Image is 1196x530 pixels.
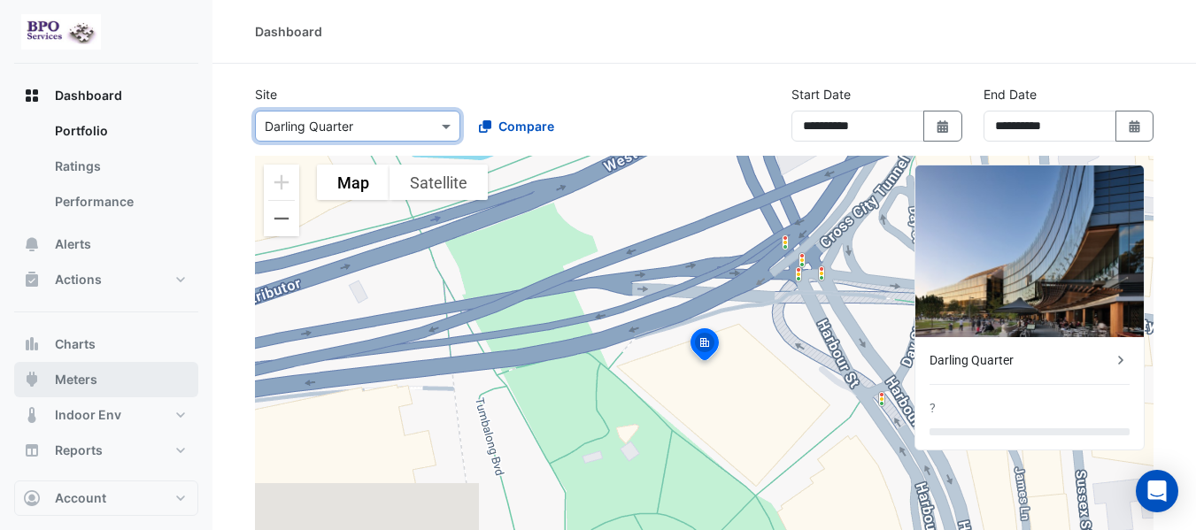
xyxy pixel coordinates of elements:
fa-icon: Select Date [935,119,951,134]
span: Charts [55,335,96,353]
label: End Date [984,85,1037,104]
button: Indoor Env [14,397,198,433]
button: Alerts [14,227,198,262]
img: site-pin-selected.svg [685,326,724,368]
div: ? [930,399,936,418]
div: Open Intercom Messenger [1136,470,1178,512]
a: Ratings [41,149,198,184]
span: Meters [55,371,97,388]
button: Zoom out [264,201,299,236]
img: Darling Quarter [915,165,1144,337]
app-icon: Actions [23,271,41,288]
button: Account [14,480,198,516]
app-icon: Alerts [23,235,41,253]
a: Portfolio [41,113,198,149]
app-icon: Charts [23,335,41,353]
label: Site [255,85,277,104]
span: Dashboard [55,87,122,104]
span: Indoor Env [55,406,121,424]
button: Show street map [317,165,390,200]
span: Reports [55,442,103,459]
button: Dashboard [14,78,198,113]
span: Alerts [55,235,91,253]
button: Actions [14,262,198,297]
button: Compare [467,111,566,142]
a: Performance [41,184,198,219]
app-icon: Meters [23,371,41,388]
img: Company Logo [21,14,101,50]
div: Dashboard [255,22,322,41]
span: Actions [55,271,102,288]
button: Charts [14,326,198,362]
div: Darling Quarter [930,351,1112,370]
button: Reports [14,433,198,468]
label: Start Date [791,85,851,104]
app-icon: Reports [23,442,41,459]
span: Compare [498,117,554,135]
fa-icon: Select Date [1127,119,1143,134]
button: Meters [14,362,198,397]
div: Dashboard [14,113,198,227]
button: Zoom in [264,165,299,200]
app-icon: Indoor Env [23,406,41,424]
button: Show satellite imagery [390,165,488,200]
span: Account [55,489,106,507]
app-icon: Dashboard [23,87,41,104]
